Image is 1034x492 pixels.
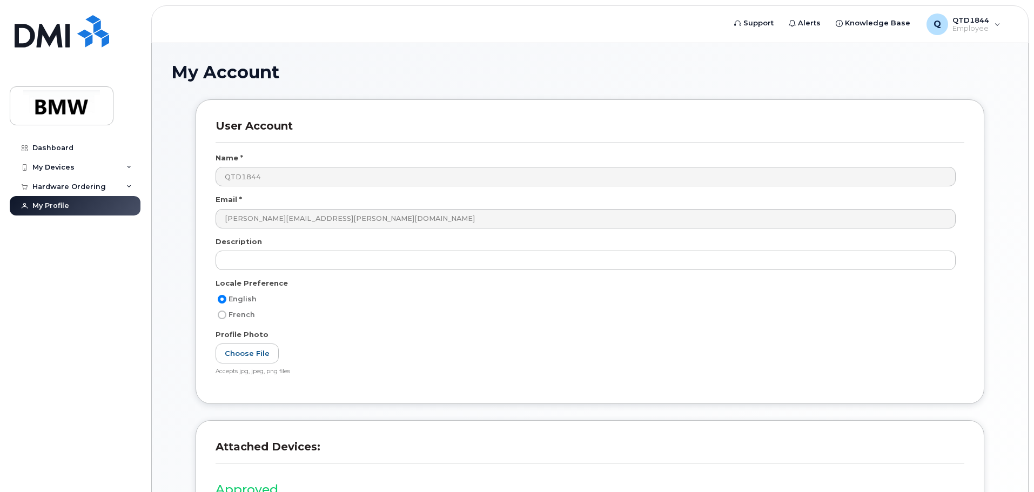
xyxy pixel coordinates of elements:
h3: User Account [216,119,964,143]
label: Locale Preference [216,278,288,288]
input: French [218,311,226,319]
input: English [218,295,226,304]
div: Accepts jpg, jpeg, png files [216,368,956,376]
span: English [229,295,257,303]
label: Description [216,237,262,247]
label: Name * [216,153,243,163]
h1: My Account [171,63,1009,82]
span: French [229,311,255,319]
h3: Attached Devices: [216,440,964,463]
label: Choose File [216,343,279,363]
label: Email * [216,194,242,205]
label: Profile Photo [216,329,268,340]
